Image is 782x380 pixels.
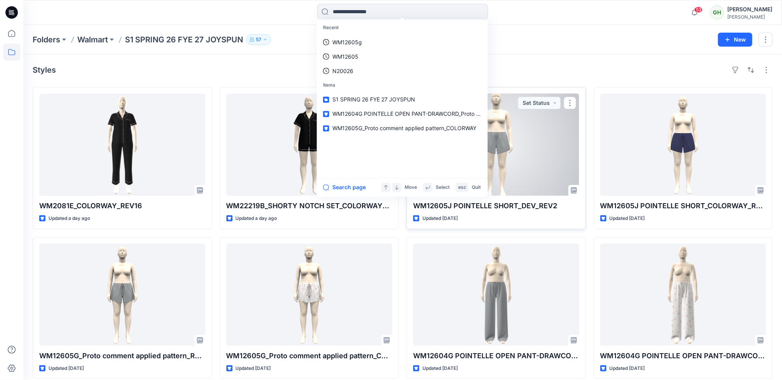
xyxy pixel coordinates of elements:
[318,121,486,136] a: WM12605G_Proto comment applied pattern_COLORWAY
[226,244,393,346] a: WM12605G_Proto comment applied pattern_COLORWAY
[422,364,458,373] p: Updated [DATE]
[413,200,579,211] p: WM12605J POINTELLE SHORT_DEV_REV2
[33,34,60,45] a: Folders
[323,183,366,192] button: Search page
[694,7,703,13] span: 53
[318,107,486,121] a: WM12604G POINTELLE OPEN PANT-DRAWCORD_Proto comment applied pattern
[49,364,84,373] p: Updated [DATE]
[436,183,450,192] p: Select
[256,35,261,44] p: 57
[39,350,205,361] p: WM12605G_Proto comment applied pattern_REV02
[422,214,458,223] p: Updated [DATE]
[600,244,766,346] a: WM12604G POINTELLE OPEN PANT-DRAWCORD_Proto comment applied pattern_COLORWAY
[49,214,90,223] p: Updated a day ago
[318,35,486,49] a: WM12605g
[405,183,417,192] p: Move
[600,350,766,361] p: WM12604G POINTELLE OPEN PANT-DRAWCORD_Proto comment applied pattern_COLORWAY
[413,244,579,346] a: WM12604G POINTELLE OPEN PANT-DRAWCORD_Proto comment applied pattern
[332,125,476,132] span: WM12605G_Proto comment applied pattern_COLORWAY
[710,5,724,19] div: GH
[318,92,486,107] a: S1 SPRING 26 FYE 27 JOYSPUN
[236,364,271,373] p: Updated [DATE]
[332,67,353,75] p: N20026
[226,200,393,211] p: WM22219B_SHORTY NOTCH SET_COLORWAY_REV16
[610,214,645,223] p: Updated [DATE]
[318,49,486,64] a: WM12605
[318,78,486,92] p: Items
[600,200,766,211] p: WM12605J POINTELLE SHORT_COLORWAY_REV2
[727,14,772,20] div: [PERSON_NAME]
[226,94,393,196] a: WM22219B_SHORTY NOTCH SET_COLORWAY_REV16
[413,350,579,361] p: WM12604G POINTELLE OPEN PANT-DRAWCORD_Proto comment applied pattern
[39,244,205,346] a: WM12605G_Proto comment applied pattern_REV02
[332,52,358,61] p: WM12605
[610,364,645,373] p: Updated [DATE]
[39,94,205,196] a: WM2081E_COLORWAY_REV16
[727,5,772,14] div: [PERSON_NAME]
[332,111,540,117] span: WM12604G POINTELLE OPEN PANT-DRAWCORD_Proto comment applied pattern
[226,350,393,361] p: WM12605G_Proto comment applied pattern_COLORWAY
[236,214,277,223] p: Updated a day ago
[39,200,205,211] p: WM2081E_COLORWAY_REV16
[318,64,486,78] a: N20026
[318,21,486,35] p: Recent
[332,38,362,46] p: WM12605g
[246,34,271,45] button: 57
[77,34,108,45] a: Walmart
[718,33,752,47] button: New
[332,96,415,103] span: S1 SPRING 26 FYE 27 JOYSPUN
[125,34,243,45] p: S1 SPRING 26 FYE 27 JOYSPUN
[33,65,56,75] h4: Styles
[472,183,481,192] p: Quit
[600,94,766,196] a: WM12605J POINTELLE SHORT_COLORWAY_REV2
[413,94,579,196] a: WM12605J POINTELLE SHORT_DEV_REV2
[458,183,466,192] p: esc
